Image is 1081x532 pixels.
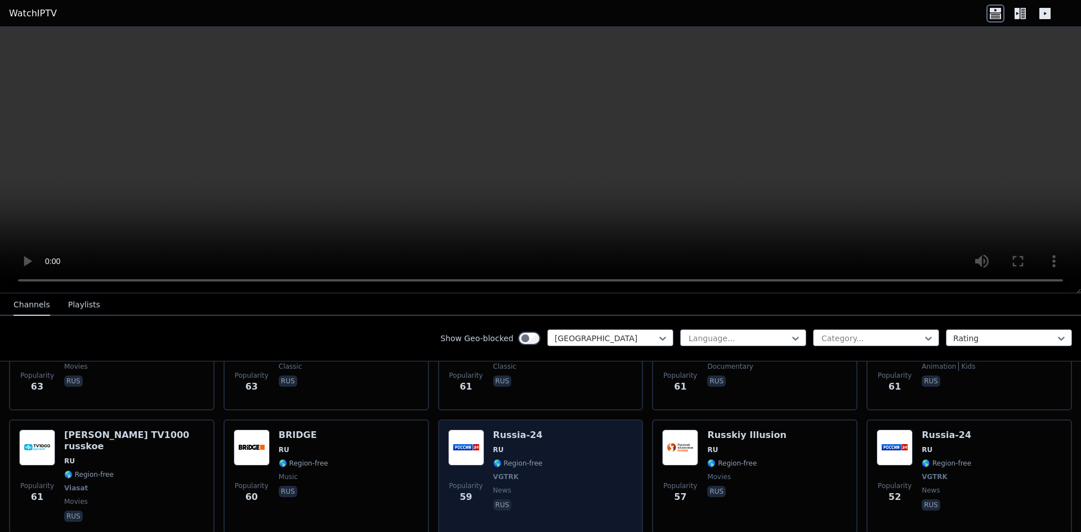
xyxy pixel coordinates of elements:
[64,362,88,371] span: movies
[68,294,100,316] button: Playlists
[493,486,511,495] span: news
[493,472,519,481] span: VGTRK
[707,472,731,481] span: movies
[245,490,258,504] span: 60
[877,430,913,466] img: Russia-24
[878,481,912,490] span: Popularity
[64,484,88,493] span: Viasat
[279,445,289,454] span: RU
[64,375,83,387] p: rus
[707,486,726,497] p: rus
[663,481,697,490] span: Popularity
[493,499,512,511] p: rus
[878,371,912,380] span: Popularity
[922,459,971,468] span: 🌎 Region-free
[64,470,114,479] span: 🌎 Region-free
[922,375,940,387] p: rus
[9,7,57,20] a: WatchIPTV
[707,362,753,371] span: documentary
[245,380,258,394] span: 63
[922,362,956,371] span: animation
[14,294,50,316] button: Channels
[663,371,697,380] span: Popularity
[888,380,901,394] span: 61
[922,472,948,481] span: VGTRK
[234,430,270,466] img: BRIDGE
[674,380,686,394] span: 61
[493,362,517,371] span: classic
[279,472,298,481] span: music
[459,490,472,504] span: 59
[922,430,971,441] h6: Russia-24
[64,497,88,506] span: movies
[20,481,54,490] span: Popularity
[493,459,543,468] span: 🌎 Region-free
[19,430,55,466] img: viju TV1000 russkoe
[64,430,204,452] h6: [PERSON_NAME] TV1000 russkoe
[235,481,269,490] span: Popularity
[707,445,718,454] span: RU
[707,375,726,387] p: rus
[279,362,302,371] span: classic
[662,430,698,466] img: Russkiy Illusion
[279,459,328,468] span: 🌎 Region-free
[64,511,83,522] p: rus
[922,445,932,454] span: RU
[440,333,513,344] label: Show Geo-blocked
[279,486,297,497] p: rus
[279,430,328,441] h6: BRIDGE
[922,499,940,511] p: rus
[888,490,901,504] span: 52
[674,490,686,504] span: 57
[20,371,54,380] span: Popularity
[707,430,787,441] h6: Russkiy Illusion
[449,371,483,380] span: Popularity
[31,490,43,504] span: 61
[493,430,543,441] h6: Russia-24
[235,371,269,380] span: Popularity
[493,375,512,387] p: rus
[922,486,940,495] span: news
[31,380,43,394] span: 63
[64,457,75,466] span: RU
[493,445,504,454] span: RU
[459,380,472,394] span: 61
[279,375,297,387] p: rus
[958,362,975,371] span: kids
[448,430,484,466] img: Russia-24
[707,459,757,468] span: 🌎 Region-free
[449,481,483,490] span: Popularity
